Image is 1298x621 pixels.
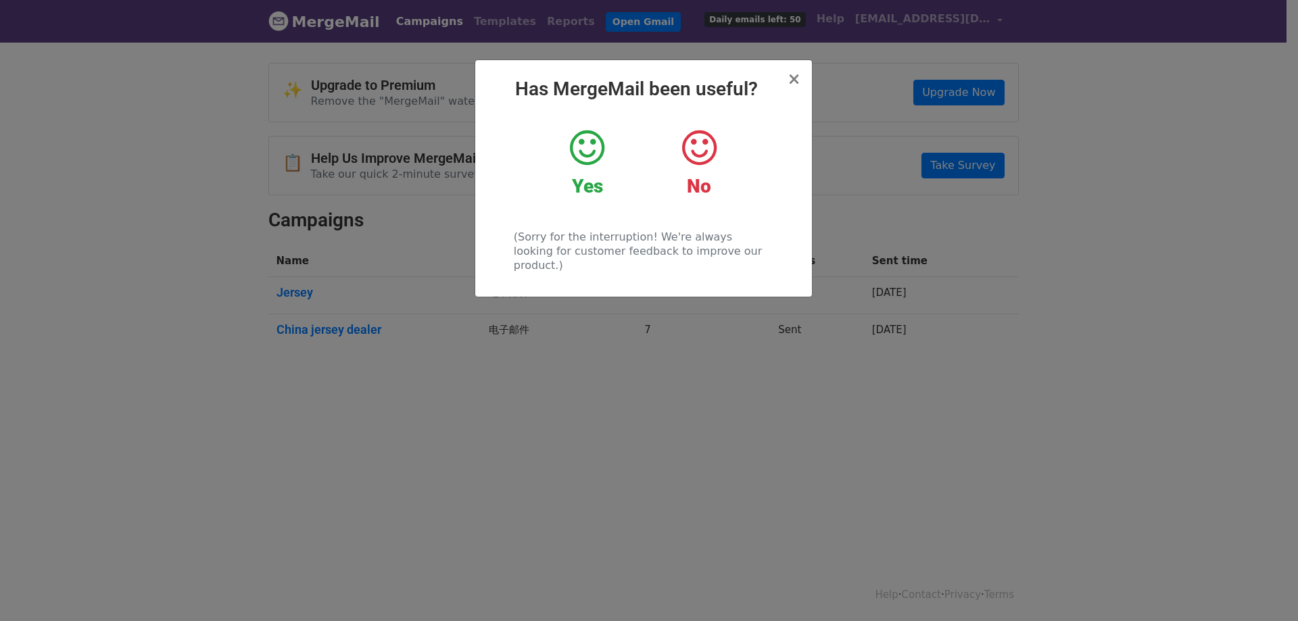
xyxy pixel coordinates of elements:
strong: No [687,175,711,197]
button: Close [787,71,800,87]
h2: Has MergeMail been useful? [486,78,801,101]
strong: Yes [572,175,603,197]
a: Yes [542,128,633,198]
span: × [787,70,800,89]
iframe: Chat Widget [1230,556,1298,621]
p: (Sorry for the interruption! We're always looking for customer feedback to improve our product.) [514,230,773,272]
a: No [653,128,744,198]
